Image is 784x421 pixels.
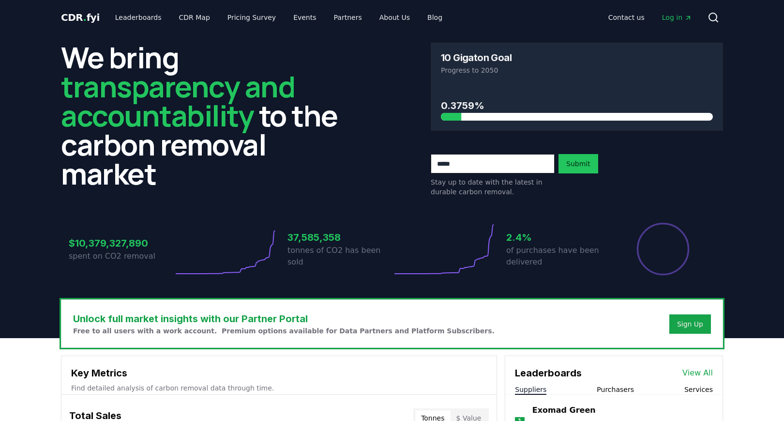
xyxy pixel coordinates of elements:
[506,230,611,245] h3: 2.4%
[83,12,87,23] span: .
[61,43,353,188] h2: We bring to the carbon removal market
[220,9,284,26] a: Pricing Survey
[61,11,100,24] a: CDR.fyi
[61,12,100,23] span: CDR fyi
[506,245,611,268] p: of purchases have been delivered
[669,314,711,334] button: Sign Up
[515,385,546,394] button: Suppliers
[677,319,703,329] a: Sign Up
[601,9,700,26] nav: Main
[684,385,713,394] button: Services
[558,154,598,173] button: Submit
[441,65,713,75] p: Progress to 2050
[441,98,713,113] h3: 0.3759%
[107,9,169,26] a: Leaderboards
[682,367,713,379] a: View All
[287,245,392,268] p: tonnes of CO2 has been sold
[662,13,692,22] span: Log in
[107,9,450,26] nav: Main
[286,9,324,26] a: Events
[532,405,596,416] a: Exomad Green
[287,230,392,245] h3: 37,585,358
[73,326,495,336] p: Free to all users with a work account. Premium options available for Data Partners and Platform S...
[636,222,690,276] div: Percentage of sales delivered
[69,236,173,250] h3: $10,379,327,890
[69,250,173,262] p: spent on CO2 removal
[654,9,700,26] a: Log in
[372,9,418,26] a: About Us
[71,366,487,380] h3: Key Metrics
[431,177,555,197] p: Stay up to date with the latest in durable carbon removal.
[71,383,487,393] p: Find detailed analysis of carbon removal data through time.
[601,9,652,26] a: Contact us
[171,9,218,26] a: CDR Map
[515,366,582,380] h3: Leaderboards
[420,9,450,26] a: Blog
[441,53,512,62] h3: 10 Gigaton Goal
[326,9,370,26] a: Partners
[73,312,495,326] h3: Unlock full market insights with our Partner Portal
[597,385,634,394] button: Purchasers
[61,66,295,135] span: transparency and accountability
